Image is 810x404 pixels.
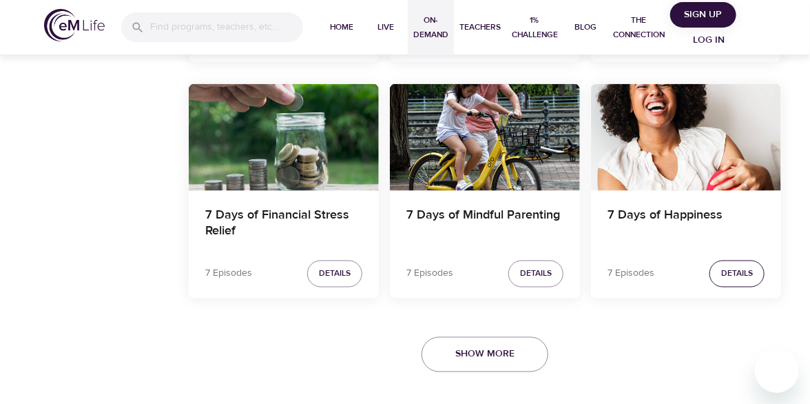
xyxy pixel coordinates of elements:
[670,2,736,28] button: Sign Up
[406,267,453,281] p: 7 Episodes
[607,208,765,241] h4: 7 Days of Happiness
[319,267,351,281] span: Details
[205,208,362,241] h4: 7 Days of Financial Stress Relief
[681,32,736,49] span: Log in
[569,20,602,34] span: Blog
[613,13,665,42] span: The Connection
[390,84,580,191] button: 7 Days of Mindful Parenting
[721,267,753,281] span: Details
[44,9,105,41] img: logo
[520,267,552,281] span: Details
[413,13,448,42] span: On-Demand
[150,12,303,42] input: Find programs, teachers, etc...
[512,13,558,42] span: 1% Challenge
[406,208,563,241] h4: 7 Days of Mindful Parenting
[676,6,731,23] span: Sign Up
[607,267,654,281] p: 7 Episodes
[422,337,548,372] button: Show More
[369,20,402,34] span: Live
[508,261,563,287] button: Details
[676,28,742,53] button: Log in
[755,349,799,393] iframe: Button to launch messaging window
[459,20,501,34] span: Teachers
[189,84,379,191] button: 7 Days of Financial Stress Relief
[325,20,358,34] span: Home
[205,267,252,281] p: 7 Episodes
[307,261,362,287] button: Details
[455,346,515,363] span: Show More
[709,261,765,287] button: Details
[591,84,781,191] button: 7 Days of Happiness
